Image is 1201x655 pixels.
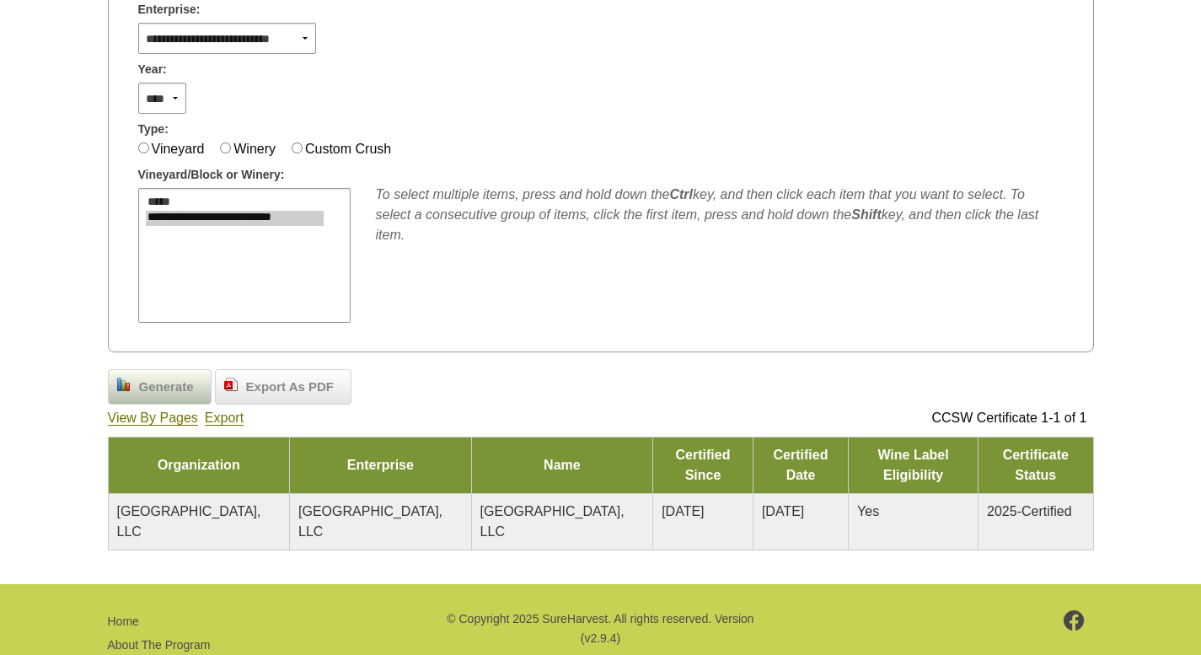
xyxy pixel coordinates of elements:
[753,438,848,494] td: Certified Date
[108,638,211,652] a: About The Program
[857,504,879,518] span: Yes
[138,166,285,184] span: Vineyard/Block or Winery:
[238,378,342,397] span: Export As PDF
[471,438,653,494] td: Name
[762,504,804,518] span: [DATE]
[138,61,167,78] span: Year:
[1064,610,1085,631] img: footer-facebook.png
[108,411,198,426] a: View By Pages
[851,207,882,222] b: Shift
[233,142,276,156] label: Winery
[849,438,978,494] td: Wine Label Eligibility
[152,142,205,156] label: Vineyard
[662,504,704,518] span: [DATE]
[290,438,472,494] td: Enterprise
[480,504,625,539] span: [GEOGRAPHIC_DATA], LLC
[117,504,261,539] span: [GEOGRAPHIC_DATA], LLC
[931,411,1086,425] span: CCSW Certificate 1-1 of 1
[305,142,391,156] label: Custom Crush
[108,615,139,628] a: Home
[138,121,169,138] span: Type:
[108,438,290,494] td: Organization
[205,411,244,426] a: Export
[978,438,1093,494] td: Certificate Status
[215,369,351,405] a: Export As PDF
[653,438,753,494] td: Certified Since
[987,504,1072,518] span: 2025-Certified
[376,185,1064,245] div: To select multiple items, press and hold down the key, and then click each item that you want to ...
[117,378,131,391] img: chart_bar.png
[131,378,202,397] span: Generate
[108,369,212,405] a: Generate
[224,378,238,391] img: doc_pdf.png
[138,1,201,19] span: Enterprise:
[669,187,693,201] b: Ctrl
[298,504,442,539] span: [GEOGRAPHIC_DATA], LLC
[444,609,756,647] p: © Copyright 2025 SureHarvest. All rights reserved. Version (v2.9.4)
